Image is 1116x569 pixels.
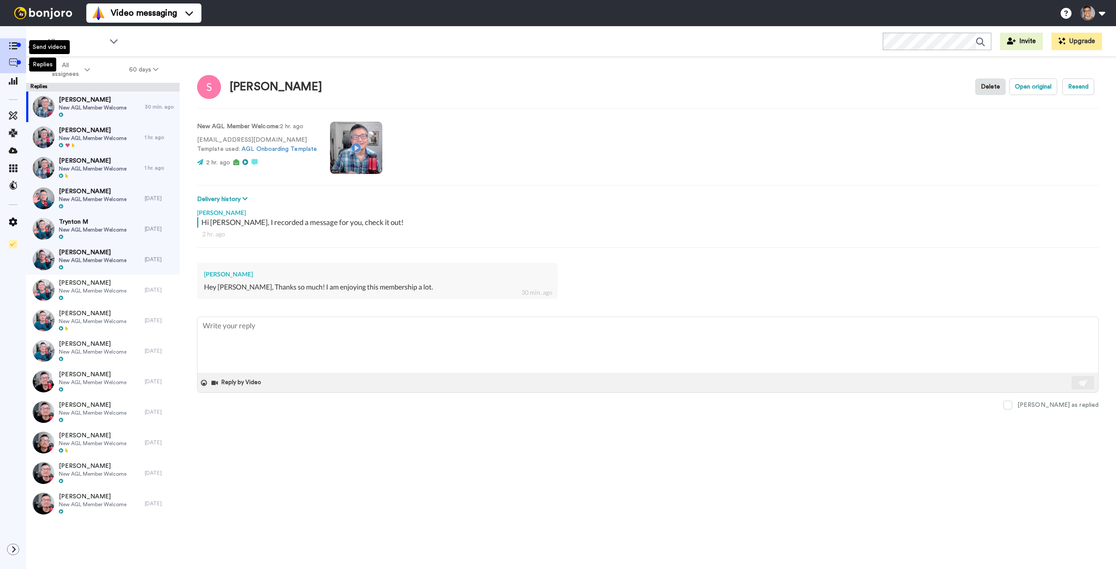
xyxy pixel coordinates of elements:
p: : 2 hr. ago [197,122,317,131]
img: 44f36427-4b21-4c5b-96e5-52d4da63d18a-thumb.jpg [33,401,54,423]
span: New AGL Member Welcome [59,226,126,233]
img: Image of Sylvia [197,75,221,99]
div: [DATE] [145,195,175,202]
strong: New AGL Member Welcome [197,123,279,129]
span: New AGL Member Welcome [59,165,126,172]
span: New AGL Member Welcome [59,348,126,355]
span: [PERSON_NAME] [59,492,126,501]
a: [PERSON_NAME]New AGL Member Welcome[DATE] [26,427,180,458]
span: New AGL Member Welcome [59,257,126,264]
button: Delivery history [197,194,250,204]
span: 2 hr. ago [206,160,230,166]
button: Upgrade [1051,33,1102,50]
span: New AGL Member Welcome [59,470,126,477]
img: 40b7a9d2-4211-4449-97c3-d7adc3cfabb5-thumb.jpg [33,432,54,453]
a: [PERSON_NAME]New AGL Member Welcome[DATE] [26,366,180,397]
div: [DATE] [145,317,175,324]
div: [PERSON_NAME] as replied [1017,401,1099,409]
a: [PERSON_NAME]New AGL Member Welcome30 min. ago [26,92,180,122]
button: Resend [1062,78,1094,95]
img: 3469c43e-caf9-4bd6-8ae7-a8d198a84abe-thumb.jpg [33,493,54,514]
div: 1 hr. ago [145,134,175,141]
img: faec18ea-af50-4331-b093-55ccb2440da7-thumb.jpg [33,462,54,484]
img: 8dc9eed8-8581-4604-a02e-9ce691712034-thumb.jpg [33,157,54,179]
span: [PERSON_NAME] [59,95,126,104]
div: 1 hr. ago [145,164,175,171]
div: [DATE] [145,470,175,477]
span: [PERSON_NAME] [59,187,126,196]
img: 66065d3c-83f9-40be-aecc-b8ef127d9c85-thumb.jpg [33,187,54,209]
div: 2 hr. ago [202,230,1093,239]
span: New AGL Member Welcome [59,379,126,386]
span: [PERSON_NAME] [59,431,126,440]
a: AGL Onboarding Template [242,146,317,152]
span: [PERSON_NAME] [59,157,126,165]
div: Replies [26,83,180,92]
button: All assignees [28,58,109,82]
button: Open original [1009,78,1057,95]
span: Video messaging [111,7,177,19]
span: [PERSON_NAME] [59,248,126,257]
span: New AGL Member Welcome [59,501,126,508]
a: [PERSON_NAME]New AGL Member Welcome1 hr. ago [26,153,180,183]
span: New AGL Member Welcome [59,104,126,111]
span: [PERSON_NAME] [59,309,126,318]
div: [DATE] [145,378,175,385]
img: 331bdd6a-2f15-4a0c-b3c6-267f408e4690-thumb.jpg [33,340,54,362]
div: 30 min. ago [521,288,552,297]
img: vm-color.svg [92,6,105,20]
a: [PERSON_NAME]New AGL Member Welcome[DATE] [26,458,180,488]
button: Invite [1000,33,1043,50]
div: [DATE] [145,439,175,446]
img: f1ff049e-8017-4554-a44e-e5345d1bbfe8-thumb.jpg [33,96,54,118]
span: All assignees [48,61,83,78]
button: Reply by Video [211,376,264,389]
a: [PERSON_NAME]New AGL Member Welcome[DATE] [26,275,180,305]
a: Trynton MNew AGL Member Welcome[DATE] [26,214,180,244]
div: [DATE] [145,348,175,354]
img: Checklist.svg [9,240,17,249]
span: New AGL Member Welcome [59,135,126,142]
a: [PERSON_NAME]New AGL Member Welcome[DATE] [26,305,180,336]
button: Delete [975,78,1006,95]
img: 1e7f2d51-e941-4355-98e3-bf6ff33f96f4-thumb.jpg [33,310,54,331]
a: [PERSON_NAME]New AGL Member Welcome[DATE] [26,336,180,366]
div: [DATE] [145,409,175,416]
div: Send videos [29,40,70,54]
img: bj-logo-header-white.svg [10,7,76,19]
div: [DATE] [145,500,175,507]
button: 60 days [109,62,178,78]
div: Replies [29,58,56,72]
a: [PERSON_NAME]New AGL Member Welcome[DATE] [26,397,180,427]
div: [PERSON_NAME] [230,81,322,93]
span: [PERSON_NAME] [59,401,126,409]
img: 26cad6b5-7554-4247-9d1a-00569f96efa5-thumb.jpg [33,371,54,392]
span: New AGL Member Welcome [59,318,126,325]
img: a43141fd-3976-4fa0-8b2a-80671666c517-thumb.jpg [33,126,54,148]
span: [PERSON_NAME] [59,462,126,470]
span: New AGL Member Welcome [59,196,126,203]
div: [PERSON_NAME] [204,270,551,279]
img: 88b0183d-0f62-4001-8c57-1a525323e4c7-thumb.jpg [33,249,54,270]
a: [PERSON_NAME]New AGL Member Welcome1 hr. ago [26,122,180,153]
span: New AGL Member Welcome [59,409,126,416]
a: [PERSON_NAME]New AGL Member Welcome[DATE] [26,183,180,214]
div: Hey [PERSON_NAME], Thanks so much! I am enjoying this membership a lot. [204,282,551,292]
span: [PERSON_NAME] [59,126,126,135]
div: [DATE] [145,256,175,263]
a: [PERSON_NAME]New AGL Member Welcome[DATE] [26,488,180,519]
span: New AGL Member Welcome [59,287,126,294]
span: [PERSON_NAME] [59,279,126,287]
div: [PERSON_NAME] [197,204,1099,217]
a: [PERSON_NAME]New AGL Member Welcome[DATE] [26,244,180,275]
p: [EMAIL_ADDRESS][DOMAIN_NAME] Template used: [197,136,317,154]
div: [DATE] [145,225,175,232]
div: 30 min. ago [145,103,175,110]
span: Trynton M [59,218,126,226]
img: send-white.svg [1079,379,1088,386]
span: [PERSON_NAME] [59,370,126,379]
img: d51acdce-d327-436a-b4b1-2389a6a90e40-thumb.jpg [33,218,54,240]
div: [DATE] [145,286,175,293]
span: New AGL Member Welcome [59,440,126,447]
